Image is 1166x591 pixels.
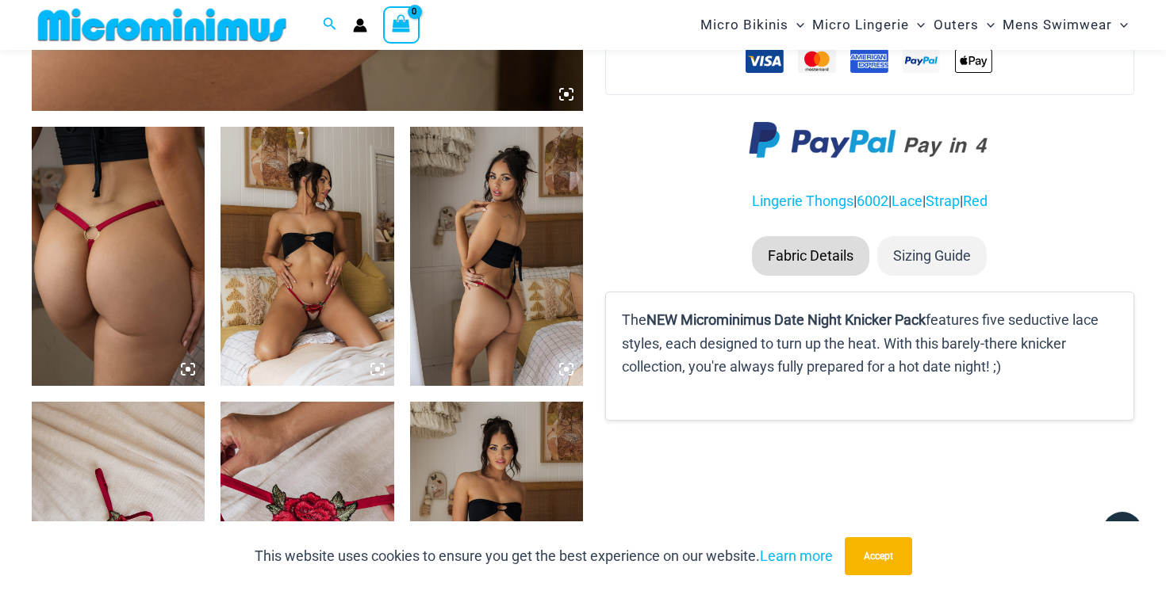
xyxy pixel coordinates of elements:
[323,15,337,35] a: Search icon link
[694,2,1134,48] nav: Site Navigation
[622,308,1118,379] p: The features five seductive lace styles, each designed to turn up the heat. With this barely-ther...
[646,311,926,328] b: NEW Microminimus Date Night Knicker Pack
[353,18,367,32] a: Account icon link
[979,5,995,45] span: Menu Toggle
[877,236,987,276] li: Sizing Guide
[808,5,929,45] a: Micro LingerieMenu ToggleMenu Toggle
[410,127,583,386] img: Carla Red 6002 Bottom
[845,537,912,575] button: Accept
[696,5,808,45] a: Micro BikinisMenu ToggleMenu Toggle
[926,193,960,209] a: Strap
[999,5,1132,45] a: Mens SwimwearMenu ToggleMenu Toggle
[892,193,922,209] a: Lace
[700,5,788,45] span: Micro Bikinis
[963,193,988,209] a: Red
[32,127,205,386] img: Carla Red 6002 Bottom
[909,5,925,45] span: Menu Toggle
[1112,5,1128,45] span: Menu Toggle
[1003,5,1112,45] span: Mens Swimwear
[930,5,999,45] a: OutersMenu ToggleMenu Toggle
[383,6,420,43] a: View Shopping Cart, empty
[32,7,293,43] img: MM SHOP LOGO FLAT
[752,236,869,276] li: Fabric Details
[221,127,393,386] img: Carla Red 6002 Bottom
[812,5,909,45] span: Micro Lingerie
[752,193,853,209] a: Lingerie Thongs
[255,544,833,568] p: This website uses cookies to ensure you get the best experience on our website.
[934,5,979,45] span: Outers
[760,547,833,564] a: Learn more
[605,189,1134,213] p: | | | |
[788,5,804,45] span: Menu Toggle
[857,193,888,209] a: 6002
